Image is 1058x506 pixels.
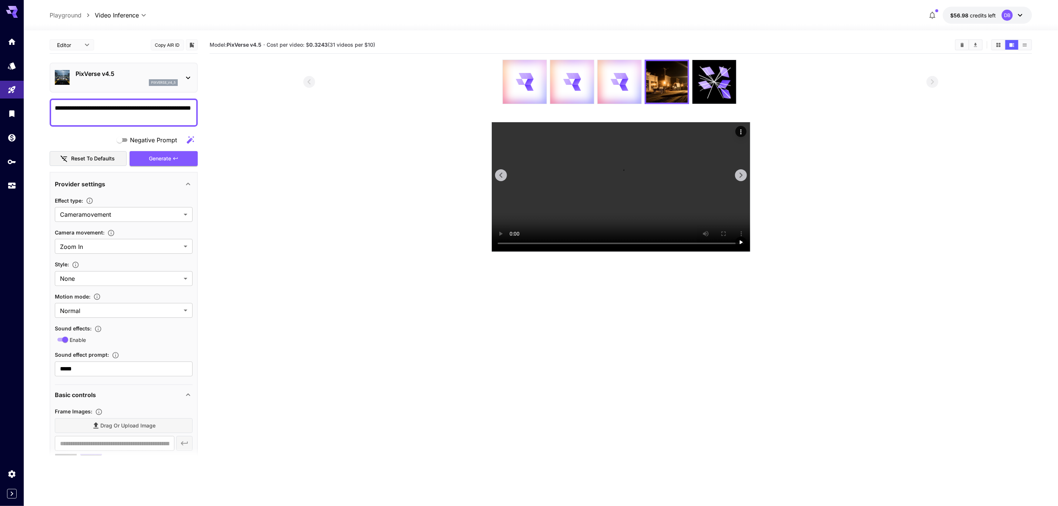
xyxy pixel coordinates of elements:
nav: breadcrumb [50,11,95,20]
button: Show videos in grid view [992,40,1005,50]
button: Download All [969,40,982,50]
span: Style : [55,261,69,267]
p: Basic controls [55,390,96,399]
span: Effect type : [55,197,83,204]
b: 0.3243 [309,41,328,48]
button: Clear videos [956,40,969,50]
span: Model: [210,41,261,48]
button: Expand sidebar [7,489,17,499]
div: Show videos in grid viewShow videos in video viewShow videos in list view [991,39,1032,50]
div: PixVerse v4.5pixverse_v4_5 [55,66,193,89]
span: $56.98 [950,12,970,19]
button: Show videos in video view [1005,40,1018,50]
div: Settings [7,469,16,479]
span: Normal [60,306,181,315]
span: Sound effect prompt : [55,352,109,358]
div: Provider settings [55,175,193,193]
span: Motion mode : [55,293,90,300]
p: PixVerse v4.5 [76,69,178,78]
div: Models [7,61,16,70]
button: Generate [130,151,198,166]
button: Show videos in list view [1018,40,1031,50]
span: Frame Images : [55,408,92,415]
button: Controls whether to generate background sound or music. [91,325,105,333]
span: Cost per video: $ (31 videos per $10) [267,41,375,48]
span: Negative Prompt [130,136,177,144]
p: pixverse_v4_5 [151,80,176,85]
div: DB [1002,10,1013,21]
div: Home [7,35,16,44]
div: Actions [735,126,747,137]
div: API Keys [7,157,16,166]
span: Generate [149,154,171,163]
div: Playground [7,85,16,94]
span: Camera movement : [55,229,104,236]
button: Add to library [188,40,195,49]
div: Library [7,109,16,118]
p: Provider settings [55,180,105,189]
button: Optional. Describe the kind of sound effect you want (e.g. 'explosion', 'footsteps'). Leave empty... [109,352,122,359]
span: None [60,274,181,283]
div: Wallet [7,133,16,142]
p: · [263,40,265,49]
span: credits left [970,12,996,19]
span: Enable [70,336,86,344]
div: $56.9844 [950,11,996,19]
div: Play video [735,237,747,248]
span: Zoom In [60,242,181,251]
a: Playground [50,11,81,20]
span: Editor [57,41,80,49]
button: $56.9844DB [943,7,1032,24]
div: Clear videosDownload All [955,39,983,50]
span: Video Inference [95,11,139,20]
div: Basic controls [55,386,193,404]
img: 1Ib+sAAAAGSURBVAMADW57ce2ItA4AAAAASUVORK5CYII= [646,61,688,103]
span: Sound effects : [55,325,91,332]
button: Reset to defaults [50,151,127,166]
div: Usage [7,181,16,190]
button: Upload frame images. [92,408,106,416]
b: PixVerse v4.5 [227,41,261,48]
button: Copy AIR ID [151,40,184,50]
span: Cameramovement [60,210,181,219]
